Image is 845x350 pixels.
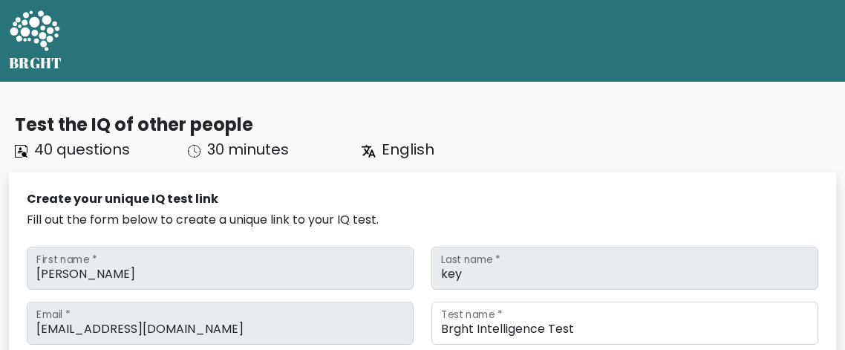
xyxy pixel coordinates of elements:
[27,190,818,208] div: Create your unique IQ test link
[9,54,62,72] h5: BRGHT
[207,139,289,160] span: 30 minutes
[431,302,818,345] input: Test name
[382,139,434,160] span: English
[27,211,818,229] div: Fill out the form below to create a unique link to your IQ test.
[27,302,414,345] input: Email
[27,247,414,290] input: First name
[431,247,818,290] input: Last name
[34,139,130,160] span: 40 questions
[9,6,62,76] a: BRGHT
[15,111,836,138] div: Test the IQ of other people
